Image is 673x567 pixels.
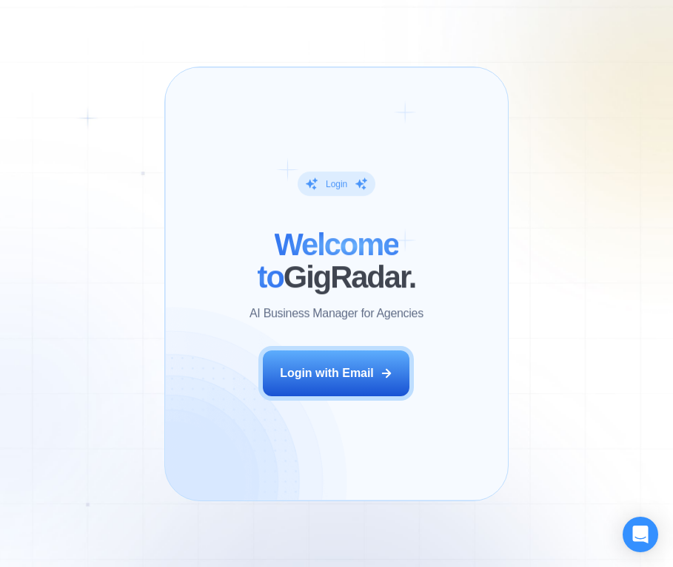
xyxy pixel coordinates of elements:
div: Login with Email [280,365,374,381]
button: Login with Email [263,350,409,396]
p: AI Business Manager for Agencies [250,305,423,322]
h2: ‍ GigRadar. [201,228,472,293]
div: Login [326,178,347,190]
div: Open Intercom Messenger [623,517,658,552]
span: Welcome to [258,227,399,294]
